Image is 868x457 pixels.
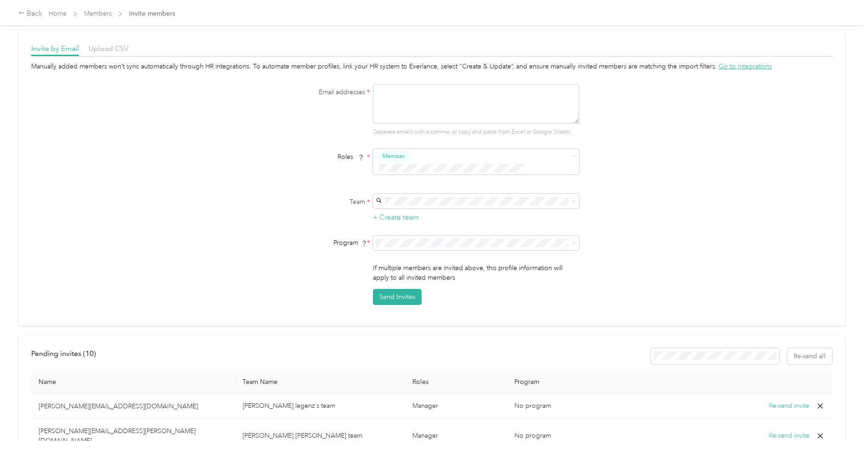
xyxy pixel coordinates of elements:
[31,348,832,364] div: info-bar
[651,348,833,364] div: Resend all invitations
[412,432,438,440] span: Manager
[89,44,129,53] span: Upload CSV
[383,152,405,160] span: Member
[769,431,809,441] button: Re-send invite
[514,402,551,410] span: No program
[83,349,96,358] span: ( 10 )
[719,62,772,70] span: Go to Integrations
[334,150,367,164] span: Roles
[405,371,507,394] th: Roles
[507,371,643,394] th: Program
[412,402,438,410] span: Manager
[373,128,579,136] p: Separate emails with a comma, or copy and paste from Excel or Google Sheets.
[787,348,832,364] button: Re-send all
[31,348,102,364] div: left-menu
[242,432,362,440] span: [PERSON_NAME].[PERSON_NAME] team
[817,406,868,457] iframe: Everlance-gr Chat Button Frame
[84,10,112,17] a: Members
[373,289,422,305] button: Send Invites
[31,371,235,394] th: Name
[49,10,67,17] a: Home
[129,9,175,18] span: Invite members
[373,263,579,282] p: If multiple members are invited above, this profile information will apply to all invited members
[769,401,809,411] button: Re-send invite
[31,44,79,53] span: Invite by Email
[39,401,228,411] p: [PERSON_NAME][EMAIL_ADDRESS][DOMAIN_NAME]
[31,62,832,71] div: Manually added members won’t sync automatically through HR integrations. To automate member profi...
[39,426,228,446] p: [PERSON_NAME][EMAIL_ADDRESS][PERSON_NAME][DOMAIN_NAME]
[255,197,370,207] label: Team
[255,238,370,248] div: Program
[18,8,42,19] div: Back
[255,87,370,97] label: Email addresses
[514,432,551,440] span: No program
[376,151,411,162] button: Member
[31,349,96,358] span: Pending invites
[235,371,405,394] th: Team Name
[242,402,335,410] span: [PERSON_NAME].legenz's team
[373,212,419,223] button: + Create team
